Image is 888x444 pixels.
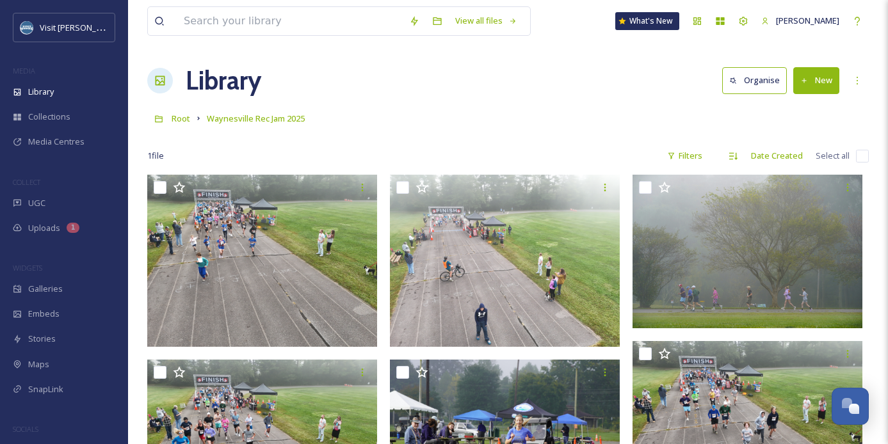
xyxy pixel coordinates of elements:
span: 1 file [147,150,164,162]
span: SOCIALS [13,424,38,434]
span: Embeds [28,308,60,320]
img: images.png [20,21,33,34]
span: WIDGETS [13,263,42,273]
span: Maps [28,358,49,370]
span: Stories [28,333,56,345]
span: COLLECT [13,177,40,187]
div: 1 [67,223,79,233]
span: Collections [28,111,70,123]
a: View all files [449,8,524,33]
a: Waynesville Rec Jam 2025 [207,111,305,126]
button: Organise [722,67,787,93]
span: MEDIA [13,66,35,75]
img: _DSC5681-Carolina%20Photo%20Art.jpeg [633,175,862,328]
span: SnapLink [28,383,63,395]
img: DJI_20250913085327_0680_D-Carolina%20Photo%20Art.jpeg [390,175,620,347]
a: Root [172,111,190,126]
span: Root [172,113,190,124]
span: Galleries [28,283,63,295]
span: Uploads [28,222,60,234]
a: Library [186,61,261,100]
span: UGC [28,197,45,209]
button: New [793,67,839,93]
span: Media Centres [28,136,85,148]
a: Organise [722,67,793,93]
span: [PERSON_NAME] [776,15,839,26]
span: Library [28,86,54,98]
a: What's New [615,12,679,30]
span: Waynesville Rec Jam 2025 [207,113,305,124]
button: Open Chat [832,388,869,425]
span: Select all [816,150,850,162]
div: Date Created [745,143,809,168]
input: Search your library [177,7,403,35]
img: DJI_20250913090004_0688_D-Carolina%20Photo%20Art.jpeg [147,175,377,347]
span: Visit [PERSON_NAME] [40,21,121,33]
div: Filters [661,143,709,168]
a: [PERSON_NAME] [755,8,846,33]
